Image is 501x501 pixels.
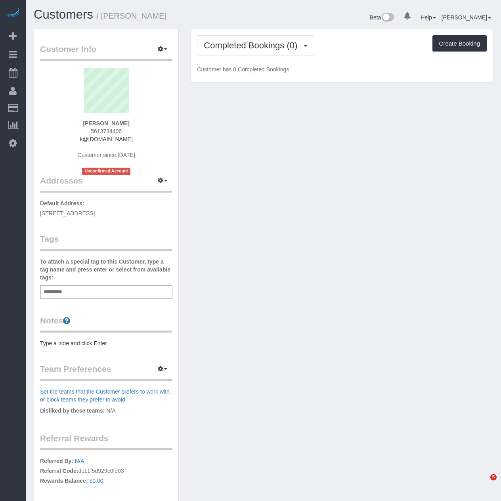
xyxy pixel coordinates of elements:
[197,35,314,55] button: Completed Bookings (0)
[370,14,394,21] a: Beta
[204,40,301,50] span: Completed Bookings (0)
[82,168,130,174] span: Unconfirmed Account
[91,128,122,134] span: 5613734406
[40,477,88,485] label: Rewards Balance:
[442,14,491,21] a: [PERSON_NAME]
[83,120,129,126] strong: [PERSON_NAME]
[80,136,133,142] a: k@[DOMAIN_NAME]
[381,13,394,23] img: New interface
[97,11,167,20] small: / [PERSON_NAME]
[432,35,487,52] button: Create Booking
[40,339,172,347] pre: Type a note and click Enter
[40,258,172,281] label: To attach a special tag to this Customer, type a tag name and press enter or select from availabl...
[40,388,171,403] a: Set the teams that the Customer prefers to work with, or block teams they prefer to avoid
[40,199,84,207] label: Default Address:
[40,457,172,487] p: dc11f5d929c0fe03
[40,467,78,475] label: Referral Code:
[40,457,73,465] label: Referred By:
[40,315,172,333] legend: Notes
[490,474,497,480] span: 5
[75,458,84,464] a: N/A
[40,432,172,450] legend: Referral Rewards
[197,65,487,73] p: Customer has 0 Completed Bookings
[474,474,493,493] iframe: Intercom live chat
[421,14,436,21] a: Help
[40,233,172,251] legend: Tags
[34,8,93,21] a: Customers
[5,8,21,19] img: Automaid Logo
[40,43,172,61] legend: Customer Info
[106,407,115,414] span: N/A
[40,210,95,216] span: [STREET_ADDRESS]
[40,363,172,381] legend: Team Preferences
[78,152,135,158] span: Customer since [DATE]
[40,407,105,415] label: Disliked by these teams:
[90,478,103,484] a: $0.00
